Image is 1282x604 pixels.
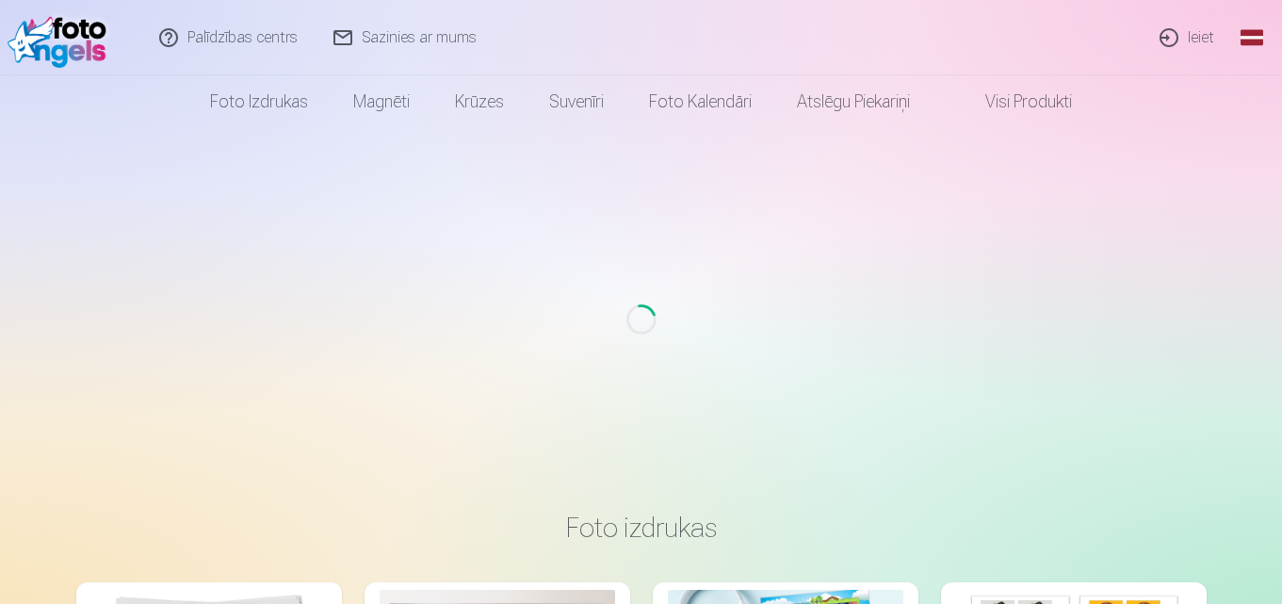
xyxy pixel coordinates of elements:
[187,75,331,128] a: Foto izdrukas
[774,75,933,128] a: Atslēgu piekariņi
[626,75,774,128] a: Foto kalendāri
[331,75,432,128] a: Magnēti
[933,75,1095,128] a: Visi produkti
[527,75,626,128] a: Suvenīri
[8,8,116,68] img: /fa3
[432,75,527,128] a: Krūzes
[91,511,1192,545] h3: Foto izdrukas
